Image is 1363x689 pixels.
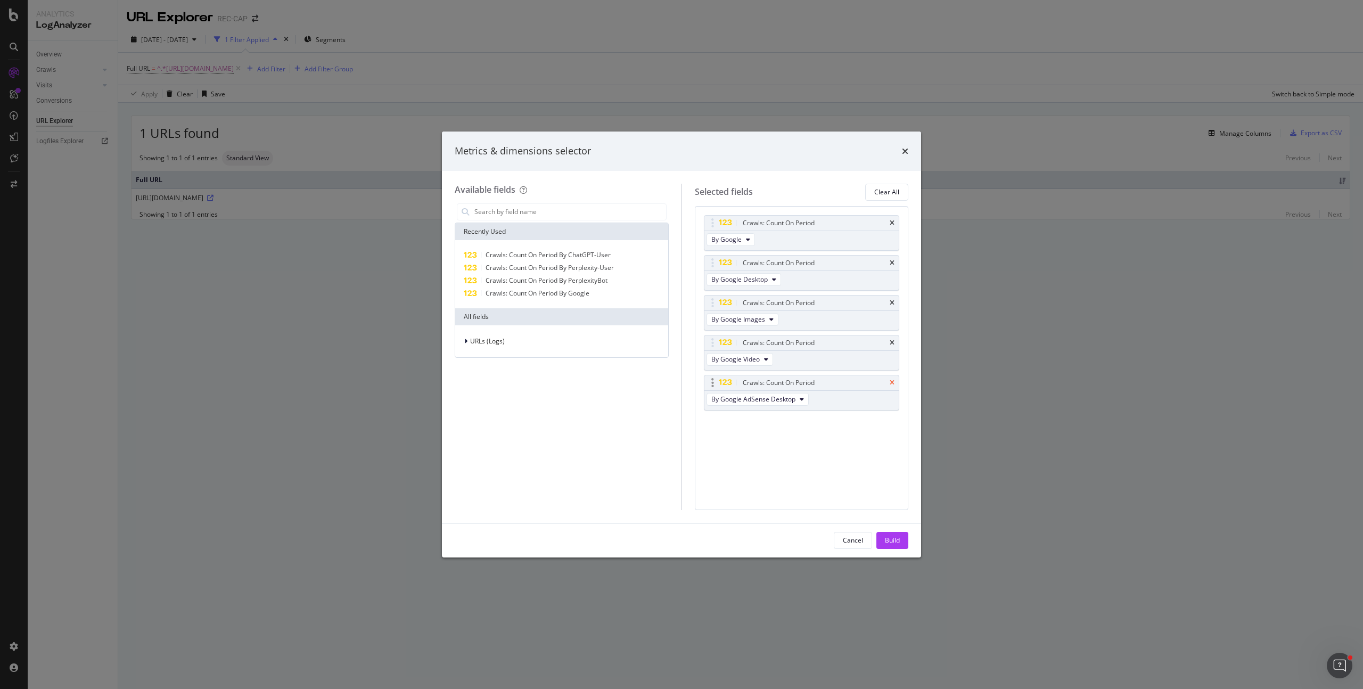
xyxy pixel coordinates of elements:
span: Crawls: Count On Period By PerplexityBot [486,276,607,285]
div: Crawls: Count On Period [743,298,815,308]
div: Crawls: Count On Period [743,258,815,268]
div: All fields [455,308,668,325]
span: By Google Video [711,355,760,364]
button: By Google Desktop [707,273,781,286]
div: Crawls: Count On Period [743,218,815,228]
span: Crawls: Count On Period By Perplexity-User [486,263,614,272]
button: By Google [707,233,755,246]
button: By Google Images [707,313,778,326]
div: Crawls: Count On Period [743,338,815,348]
div: times [890,220,894,226]
div: times [890,340,894,346]
button: By Google Video [707,353,773,366]
span: By Google Desktop [711,275,768,284]
button: Cancel [834,532,872,549]
button: Clear All [865,184,908,201]
div: Selected fields [695,186,753,198]
div: Crawls: Count On Period [743,378,815,388]
div: modal [442,132,921,557]
button: Build [876,532,908,549]
span: By Google [711,235,742,244]
span: URLs (Logs) [470,337,505,346]
div: Cancel [843,536,863,545]
div: Crawls: Count On PeriodtimesBy Google Images [704,295,900,331]
div: Crawls: Count On PeriodtimesBy Google Desktop [704,255,900,291]
div: times [890,300,894,306]
div: times [890,380,894,386]
span: By Google Images [711,315,765,324]
div: Crawls: Count On PeriodtimesBy Google AdSense Desktop [704,375,900,411]
span: By Google AdSense Desktop [711,395,795,404]
div: Clear All [874,187,899,196]
div: Crawls: Count On PeriodtimesBy Google [704,215,900,251]
button: By Google AdSense Desktop [707,393,809,406]
iframe: Intercom live chat [1327,653,1352,678]
div: times [890,260,894,266]
input: Search by field name [473,204,666,220]
div: Build [885,536,900,545]
div: times [902,144,908,158]
div: Recently Used [455,223,668,240]
div: Available fields [455,184,515,195]
div: Metrics & dimensions selector [455,144,591,158]
div: Crawls: Count On PeriodtimesBy Google Video [704,335,900,371]
span: Crawls: Count On Period By ChatGPT-User [486,250,611,259]
span: Crawls: Count On Period By Google [486,289,589,298]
